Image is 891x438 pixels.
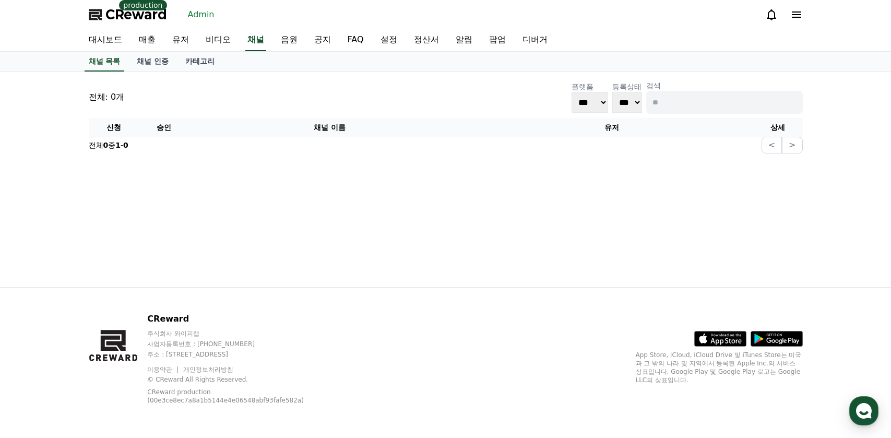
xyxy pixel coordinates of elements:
[471,118,753,137] th: 유저
[447,29,481,51] a: 알림
[147,350,330,359] p: 주소 : [STREET_ADDRESS]
[164,29,197,51] a: 유저
[572,81,608,92] p: 플랫폼
[753,118,803,137] th: 상세
[147,329,330,338] p: 주식회사 와이피랩
[85,52,125,72] a: 채널 목록
[105,6,167,23] span: CReward
[177,52,223,72] a: 카테고리
[481,29,514,51] a: 팝업
[147,366,180,373] a: 이용약관
[612,81,642,92] p: 등록상태
[147,388,314,405] p: CReward production (00e3ce8ec7a8a1b5144e4e06548abf93fafe582a)
[115,141,121,149] strong: 1
[514,29,556,51] a: 디버거
[339,29,372,51] a: FAQ
[183,366,233,373] a: 개인정보처리방침
[372,29,406,51] a: 설정
[103,141,109,149] strong: 0
[130,29,164,51] a: 매출
[272,29,306,51] a: 음원
[147,375,330,384] p: © CReward All Rights Reserved.
[197,29,239,51] a: 비디오
[80,29,130,51] a: 대시보드
[636,351,803,384] p: App Store, iCloud, iCloud Drive 및 iTunes Store는 미국과 그 밖의 나라 및 지역에서 등록된 Apple Inc.의 서비스 상표입니다. Goo...
[128,52,177,72] a: 채널 인증
[406,29,447,51] a: 정산서
[89,140,128,150] p: 전체 중 -
[189,118,471,137] th: 채널 이름
[89,6,167,23] a: CReward
[184,6,219,23] a: Admin
[306,29,339,51] a: 공지
[147,313,330,325] p: CReward
[123,141,128,149] strong: 0
[139,118,189,137] th: 승인
[89,91,125,103] p: 전체: 0개
[762,137,782,153] button: <
[646,80,803,91] p: 검색
[245,29,266,51] a: 채널
[147,340,330,348] p: 사업자등록번호 : [PHONE_NUMBER]
[782,137,802,153] button: >
[89,118,139,137] th: 신청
